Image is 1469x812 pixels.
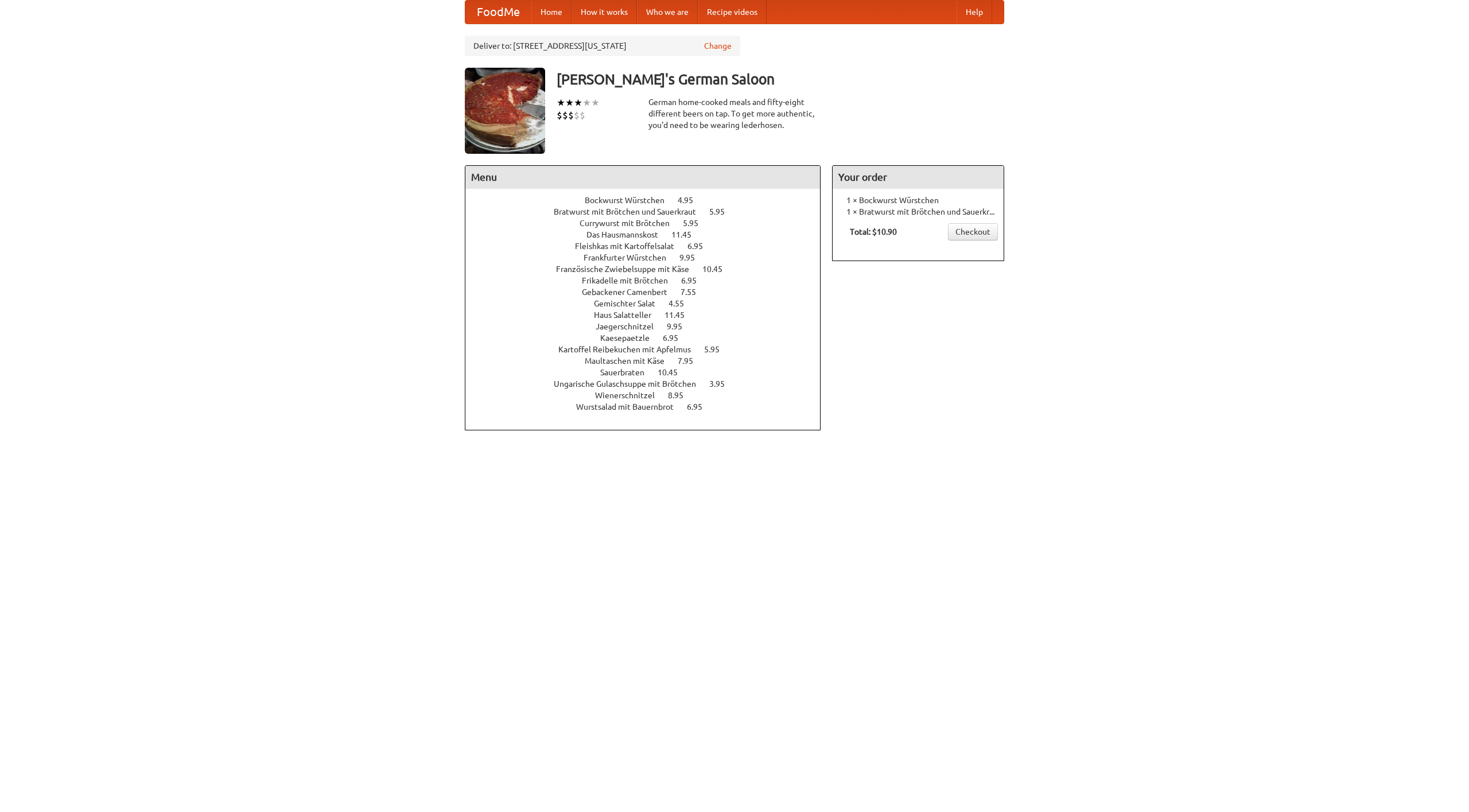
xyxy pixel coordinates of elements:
span: Wurstsalad mit Bauernbrot [576,402,685,411]
span: Frankfurter Würstchen [584,253,678,262]
h4: Menu [465,166,820,189]
span: 6.95 [687,402,714,411]
a: Fleishkas mit Kartoffelsalat 6.95 [575,242,724,251]
span: Kaesepaetzle [600,333,661,343]
span: Ungarische Gulaschsuppe mit Brötchen [554,379,708,388]
li: ★ [591,96,600,109]
li: $ [557,109,562,122]
li: 1 × Bratwurst mit Brötchen und Sauerkraut [838,206,998,217]
span: 7.95 [678,356,705,366]
span: 4.55 [669,299,695,308]
span: 4.95 [678,196,705,205]
span: Bockwurst Würstchen [585,196,676,205]
a: Currywurst mit Brötchen 5.95 [580,219,720,228]
span: 7.55 [681,287,708,297]
a: Change [704,40,732,52]
a: Haus Salatteller 11.45 [594,310,706,320]
span: Haus Salatteller [594,310,663,320]
li: 1 × Bockwurst Würstchen [838,195,998,206]
span: Jaegerschnitzel [596,322,665,331]
a: Help [957,1,992,24]
span: Sauerbraten [600,368,656,377]
span: Das Hausmannskost [586,230,670,239]
a: Gebackener Camenbert 7.55 [582,287,717,297]
span: 10.45 [702,265,734,274]
span: 6.95 [663,333,690,343]
a: Wienerschnitzel 8.95 [595,391,705,400]
a: Home [531,1,572,24]
span: 9.95 [679,253,706,262]
img: angular.jpg [465,68,545,154]
a: Frikadelle mit Brötchen 6.95 [582,276,718,285]
span: 5.95 [704,345,731,354]
a: Recipe videos [698,1,767,24]
span: Wienerschnitzel [595,391,666,400]
span: Fleishkas mit Kartoffelsalat [575,242,686,251]
span: Maultaschen mit Käse [585,356,676,366]
li: ★ [565,96,574,109]
a: Frankfurter Würstchen 9.95 [584,253,716,262]
span: 6.95 [687,242,714,251]
span: 11.45 [664,310,696,320]
span: 5.95 [683,219,710,228]
li: ★ [574,96,582,109]
div: German home-cooked meals and fifty-eight different beers on tap. To get more authentic, you'd nee... [648,96,821,131]
a: Bockwurst Würstchen 4.95 [585,196,714,205]
h4: Your order [833,166,1004,189]
a: Checkout [948,223,998,240]
a: Französische Zwiebelsuppe mit Käse 10.45 [556,265,744,274]
a: Kartoffel Reibekuchen mit Apfelmus 5.95 [558,345,741,354]
a: Das Hausmannskost 11.45 [586,230,713,239]
a: Bratwurst mit Brötchen und Sauerkraut 5.95 [554,207,746,216]
span: 11.45 [671,230,703,239]
div: Deliver to: [STREET_ADDRESS][US_STATE] [465,36,740,56]
b: Total: $10.90 [850,227,897,236]
a: Kaesepaetzle 6.95 [600,333,699,343]
span: Frikadelle mit Brötchen [582,276,679,285]
span: Gemischter Salat [594,299,667,308]
span: 9.95 [667,322,694,331]
span: Kartoffel Reibekuchen mit Apfelmus [558,345,702,354]
a: Ungarische Gulaschsuppe mit Brötchen 3.95 [554,379,746,388]
span: 10.45 [658,368,689,377]
a: Sauerbraten 10.45 [600,368,699,377]
a: Who we are [637,1,698,24]
a: FoodMe [465,1,531,24]
a: Gemischter Salat 4.55 [594,299,705,308]
h3: [PERSON_NAME]'s German Saloon [557,68,1004,91]
span: Gebackener Camenbert [582,287,679,297]
li: $ [580,109,585,122]
span: 3.95 [709,379,736,388]
a: Wurstsalad mit Bauernbrot 6.95 [576,402,724,411]
span: 5.95 [709,207,736,216]
a: Maultaschen mit Käse 7.95 [585,356,714,366]
li: $ [568,109,574,122]
li: $ [562,109,568,122]
a: How it works [572,1,637,24]
li: $ [574,109,580,122]
li: ★ [557,96,565,109]
span: Currywurst mit Brötchen [580,219,681,228]
span: 6.95 [681,276,708,285]
li: ★ [582,96,591,109]
span: Französische Zwiebelsuppe mit Käse [556,265,701,274]
span: Bratwurst mit Brötchen und Sauerkraut [554,207,708,216]
span: 8.95 [668,391,695,400]
a: Jaegerschnitzel 9.95 [596,322,704,331]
